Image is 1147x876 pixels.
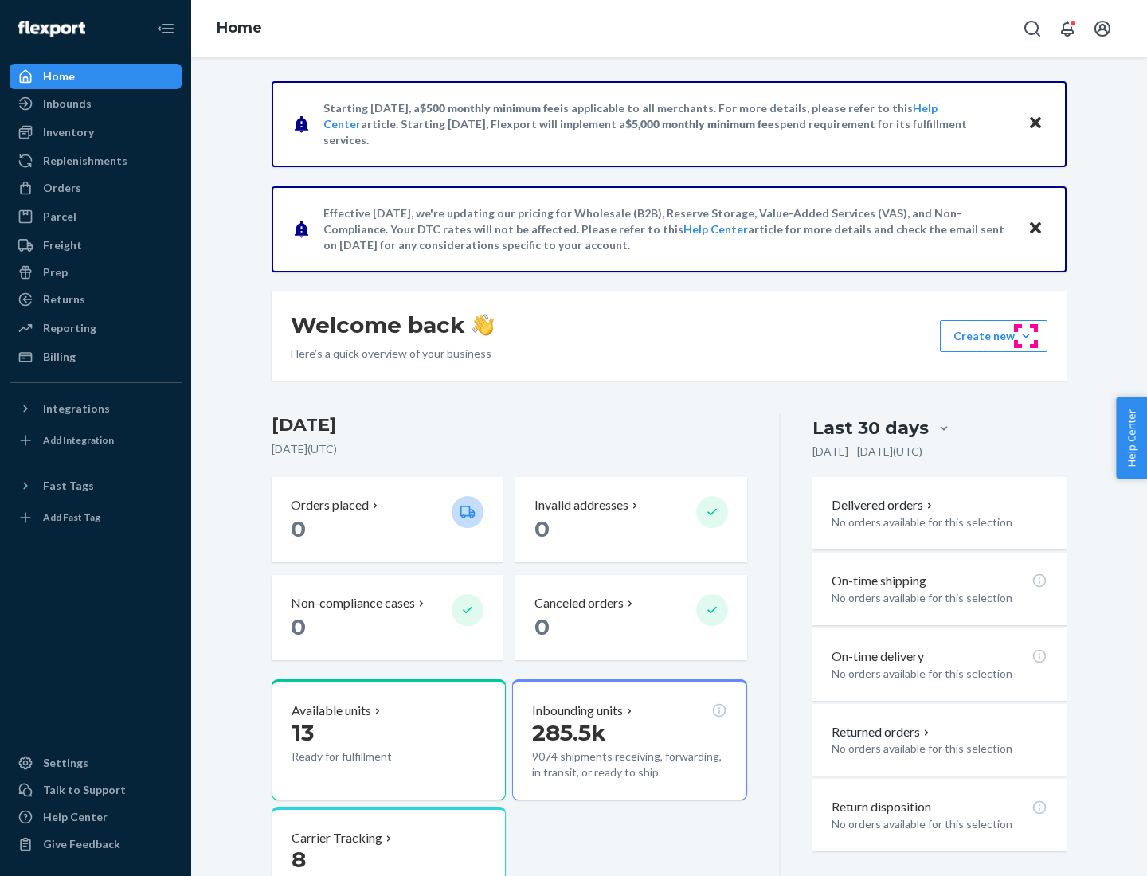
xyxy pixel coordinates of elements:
[272,679,506,800] button: Available units13Ready for fulfillment
[1016,13,1048,45] button: Open Search Box
[534,515,550,542] span: 0
[534,496,628,514] p: Invalid addresses
[292,719,314,746] span: 13
[291,613,306,640] span: 0
[832,816,1047,832] p: No orders available for this selection
[10,750,182,776] a: Settings
[291,311,494,339] h1: Welcome back
[1051,13,1083,45] button: Open notifications
[292,846,306,873] span: 8
[10,804,182,830] a: Help Center
[10,148,182,174] a: Replenishments
[323,100,1012,148] p: Starting [DATE], a is applicable to all merchants. For more details, please refer to this article...
[43,237,82,253] div: Freight
[832,514,1047,530] p: No orders available for this selection
[10,505,182,530] a: Add Fast Tag
[10,91,182,116] a: Inbounds
[292,829,382,847] p: Carrier Tracking
[10,64,182,89] a: Home
[625,117,774,131] span: $5,000 monthly minimum fee
[272,441,747,457] p: [DATE] ( UTC )
[10,204,182,229] a: Parcel
[43,401,110,416] div: Integrations
[832,666,1047,682] p: No orders available for this selection
[832,496,936,514] button: Delivered orders
[832,647,924,666] p: On-time delivery
[420,101,560,115] span: $500 monthly minimum fee
[18,21,85,37] img: Flexport logo
[150,13,182,45] button: Close Navigation
[291,515,306,542] span: 0
[812,416,929,440] div: Last 30 days
[10,396,182,421] button: Integrations
[291,346,494,362] p: Here’s a quick overview of your business
[515,477,746,562] button: Invalid addresses 0
[10,287,182,312] a: Returns
[1025,112,1046,135] button: Close
[43,209,76,225] div: Parcel
[43,96,92,111] div: Inbounds
[832,572,926,590] p: On-time shipping
[291,594,415,612] p: Non-compliance cases
[43,153,127,169] div: Replenishments
[43,755,88,771] div: Settings
[292,749,439,765] p: Ready for fulfillment
[323,205,1012,253] p: Effective [DATE], we're updating our pricing for Wholesale (B2B), Reserve Storage, Value-Added Se...
[43,433,114,447] div: Add Integration
[1025,217,1046,241] button: Close
[43,349,76,365] div: Billing
[812,444,922,460] p: [DATE] - [DATE] ( UTC )
[832,590,1047,606] p: No orders available for this selection
[1116,397,1147,479] button: Help Center
[43,264,68,280] div: Prep
[832,798,931,816] p: Return disposition
[10,119,182,145] a: Inventory
[217,19,262,37] a: Home
[43,809,108,825] div: Help Center
[43,180,81,196] div: Orders
[43,291,85,307] div: Returns
[10,428,182,453] a: Add Integration
[832,741,1047,757] p: No orders available for this selection
[272,575,503,660] button: Non-compliance cases 0
[10,473,182,499] button: Fast Tags
[43,320,96,336] div: Reporting
[272,413,747,438] h3: [DATE]
[43,510,100,524] div: Add Fast Tag
[43,782,126,798] div: Talk to Support
[43,478,94,494] div: Fast Tags
[43,836,120,852] div: Give Feedback
[10,831,182,857] button: Give Feedback
[272,477,503,562] button: Orders placed 0
[512,679,746,800] button: Inbounding units285.5k9074 shipments receiving, forwarding, in transit, or ready to ship
[940,320,1047,352] button: Create new
[683,222,748,236] a: Help Center
[472,314,494,336] img: hand-wave emoji
[292,702,371,720] p: Available units
[10,344,182,370] a: Billing
[10,233,182,258] a: Freight
[832,723,933,741] button: Returned orders
[10,175,182,201] a: Orders
[43,124,94,140] div: Inventory
[204,6,275,52] ol: breadcrumbs
[1086,13,1118,45] button: Open account menu
[534,594,624,612] p: Canceled orders
[534,613,550,640] span: 0
[43,68,75,84] div: Home
[10,315,182,341] a: Reporting
[10,777,182,803] a: Talk to Support
[532,719,606,746] span: 285.5k
[291,496,369,514] p: Orders placed
[532,702,623,720] p: Inbounding units
[532,749,726,780] p: 9074 shipments receiving, forwarding, in transit, or ready to ship
[515,575,746,660] button: Canceled orders 0
[10,260,182,285] a: Prep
